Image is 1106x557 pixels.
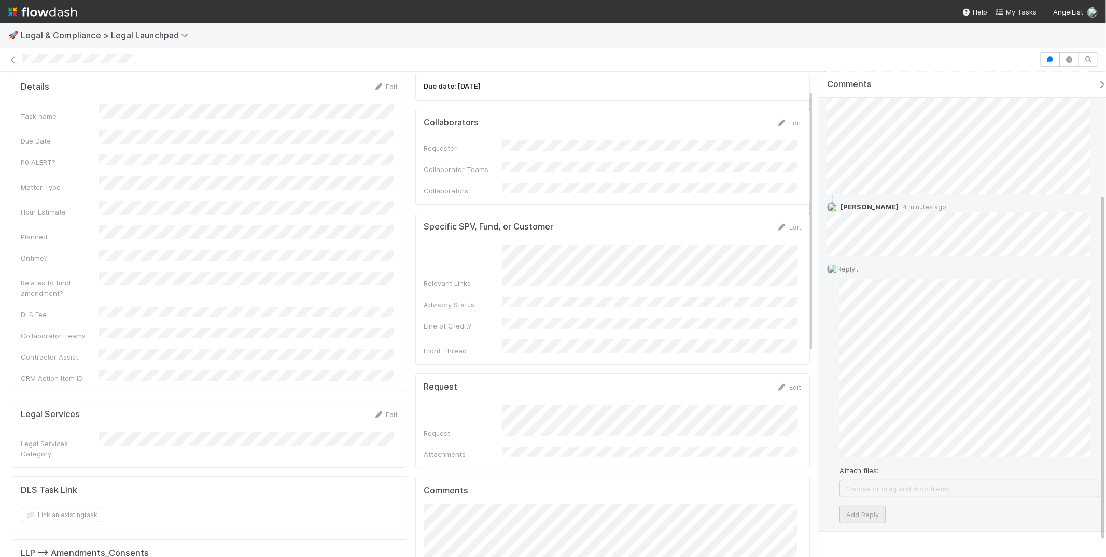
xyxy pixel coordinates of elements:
span: [PERSON_NAME] [841,203,899,211]
button: Link an existingtask [21,508,102,522]
img: avatar_218ae7b5-dcd5-4ccc-b5d5-7cc00ae2934f.png [1087,7,1098,18]
div: Due Date [21,136,99,146]
span: 🚀 [8,31,19,39]
div: Front Thread [424,346,502,356]
img: avatar_218ae7b5-dcd5-4ccc-b5d5-7cc00ae2934f.png [827,264,837,274]
div: Planned [21,232,99,242]
div: Attachments [424,449,502,460]
a: Edit [777,119,801,127]
div: Relevant Links [424,278,502,289]
div: CRM Action Item ID [21,373,99,383]
img: avatar_218ae7b5-dcd5-4ccc-b5d5-7cc00ae2934f.png [827,202,837,212]
div: Task name [21,111,99,121]
span: 4 minutes ago [899,203,946,211]
div: Relates to fund amendment? [21,278,99,298]
h5: Details [21,82,49,92]
div: Advisory Status [424,299,502,310]
label: Attach files: [839,465,878,476]
span: Comments [827,79,872,90]
div: P0 ALERT? [21,157,99,167]
div: Requester [424,143,502,153]
a: Edit [777,223,801,231]
div: Hour Estimate [21,207,99,217]
div: Line of Credit? [424,321,502,331]
h5: Specific SPV, Fund, or Customer [424,222,554,232]
button: Add Reply [839,506,886,523]
div: Help [962,7,987,17]
div: Legal Services Category [21,438,99,459]
h5: Request [424,382,458,392]
span: AngelList [1053,8,1083,16]
div: Ontime? [21,253,99,263]
div: Matter Type [21,182,99,192]
div: Contractor Assist [21,352,99,362]
a: Edit [777,383,801,391]
strong: Due date: [DATE] [424,82,481,90]
a: Edit [374,410,398,419]
h5: Collaborators [424,118,479,128]
div: DLS Fee [21,309,99,320]
img: logo-inverted-e16ddd16eac7371096b0.svg [8,3,77,21]
div: Request [424,428,502,438]
h5: Legal Services [21,409,80,420]
span: Reply... [837,265,860,273]
h5: Comments [424,485,802,496]
span: Legal & Compliance > Legal Launchpad [21,30,193,40]
div: Collaborator Teams [424,164,502,175]
span: My Tasks [996,8,1037,16]
span: Choose or drag and drop file(s) [840,480,1099,497]
div: Collaborator Teams [21,331,99,341]
h5: DLS Task Link [21,485,77,495]
a: Edit [374,82,398,91]
div: Collaborators [424,185,502,196]
a: My Tasks [996,7,1037,17]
